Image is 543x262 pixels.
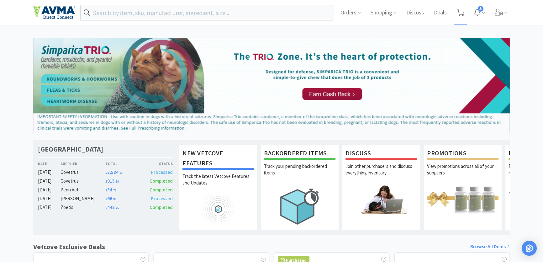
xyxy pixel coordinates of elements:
[38,145,103,154] h1: [GEOGRAPHIC_DATA]
[105,188,107,192] span: $
[61,195,105,202] div: [PERSON_NAME]
[151,169,173,175] span: Processed
[427,163,498,185] p: View promotions across all of your suppliers
[119,171,123,175] span: . 91
[478,6,483,12] span: 5
[38,204,61,211] div: [DATE]
[112,197,116,201] span: . 90
[179,145,257,230] a: New Vetcove FeaturesTrack the latest Vetcove Features and Updates
[61,186,105,194] div: Penn Vet
[470,243,510,251] a: Browse All Deals
[427,185,498,213] img: hero_promotions.png
[342,145,420,230] a: DiscussJoin other purchasers and discuss everything inventory
[139,161,173,167] div: Status
[38,168,173,176] a: [DATE]Covetrus$2,584.91Processed
[182,173,254,195] p: Track the latest Vetcove Features and Updates
[38,204,173,211] a: [DATE]Zoetis$448.75Completed
[112,188,116,192] span: . 76
[150,178,173,184] span: Completed
[38,195,61,202] div: [DATE]
[105,178,119,184] span: 915
[264,185,335,228] img: hero_backorders.png
[150,204,173,210] span: Completed
[33,6,75,19] img: e4e33dab9f054f5782a47901c742baa9_102.png
[264,148,335,160] h1: Backordered Items
[182,148,254,170] h1: New Vetcove Features
[38,168,61,176] div: [DATE]
[345,163,417,185] p: Join other purchasers and discuss everything inventory
[61,177,105,185] div: Covetrus
[522,241,537,256] div: Open Intercom Messenger
[105,161,139,167] div: Total
[424,145,502,230] a: PromotionsView promotions across all of your suppliers
[105,179,107,184] span: $
[105,204,119,210] span: 448
[105,187,116,193] span: 34
[105,197,107,201] span: $
[105,171,107,175] span: $
[427,148,498,160] h1: Promotions
[38,186,61,194] div: [DATE]
[33,38,510,133] img: d2d77c193a314c21b65cb967bbf24cd3_44.png
[182,195,254,223] img: hero_feature_roadmap.png
[33,241,105,252] h1: Vetcove Exclusive Deals
[38,186,173,194] a: [DATE]Penn Vet$34.76Completed
[61,168,105,176] div: Covetrus
[38,177,173,185] a: [DATE]Covetrus$915.70Completed
[38,161,61,167] div: Date
[345,185,417,213] img: hero_discuss.png
[105,169,123,175] span: 2,584
[61,161,105,167] div: Supplier
[38,177,61,185] div: [DATE]
[264,163,335,185] p: Track your pending backordered items
[61,204,105,211] div: Zoetis
[105,195,116,201] span: 96
[38,195,173,202] a: [DATE][PERSON_NAME]$96.90Processed
[431,10,449,16] a: Deals
[105,206,107,210] span: $
[345,148,417,160] h1: Discuss
[261,145,339,230] a: Backordered ItemsTrack your pending backordered items
[115,206,119,210] span: . 75
[151,195,173,201] span: Processed
[115,179,119,184] span: . 70
[81,5,333,20] input: Search by item, sku, manufacturer, ingredient, size...
[150,187,173,193] span: Completed
[404,10,426,16] a: Discuss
